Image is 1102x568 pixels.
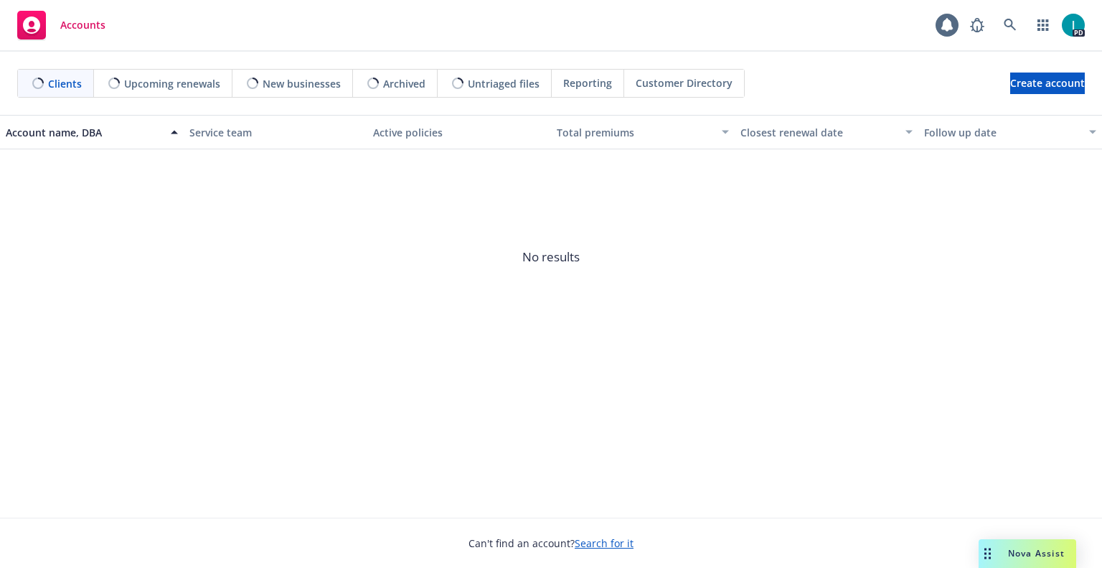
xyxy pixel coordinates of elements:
[735,115,918,149] button: Closest renewal date
[373,125,545,140] div: Active policies
[6,125,162,140] div: Account name, DBA
[468,76,540,91] span: Untriaged files
[557,125,713,140] div: Total premiums
[918,115,1102,149] button: Follow up date
[1029,11,1058,39] a: Switch app
[636,75,733,90] span: Customer Directory
[1062,14,1085,37] img: photo
[551,115,735,149] button: Total premiums
[575,536,634,550] a: Search for it
[367,115,551,149] button: Active policies
[124,76,220,91] span: Upcoming renewals
[563,75,612,90] span: Reporting
[263,76,341,91] span: New businesses
[11,5,111,45] a: Accounts
[979,539,1076,568] button: Nova Assist
[383,76,425,91] span: Archived
[963,11,992,39] a: Report a Bug
[924,125,1080,140] div: Follow up date
[979,539,997,568] div: Drag to move
[189,125,362,140] div: Service team
[740,125,897,140] div: Closest renewal date
[48,76,82,91] span: Clients
[184,115,367,149] button: Service team
[1010,70,1085,97] span: Create account
[60,19,105,31] span: Accounts
[1008,547,1065,559] span: Nova Assist
[1010,73,1085,94] a: Create account
[468,536,634,551] span: Can't find an account?
[996,11,1025,39] a: Search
